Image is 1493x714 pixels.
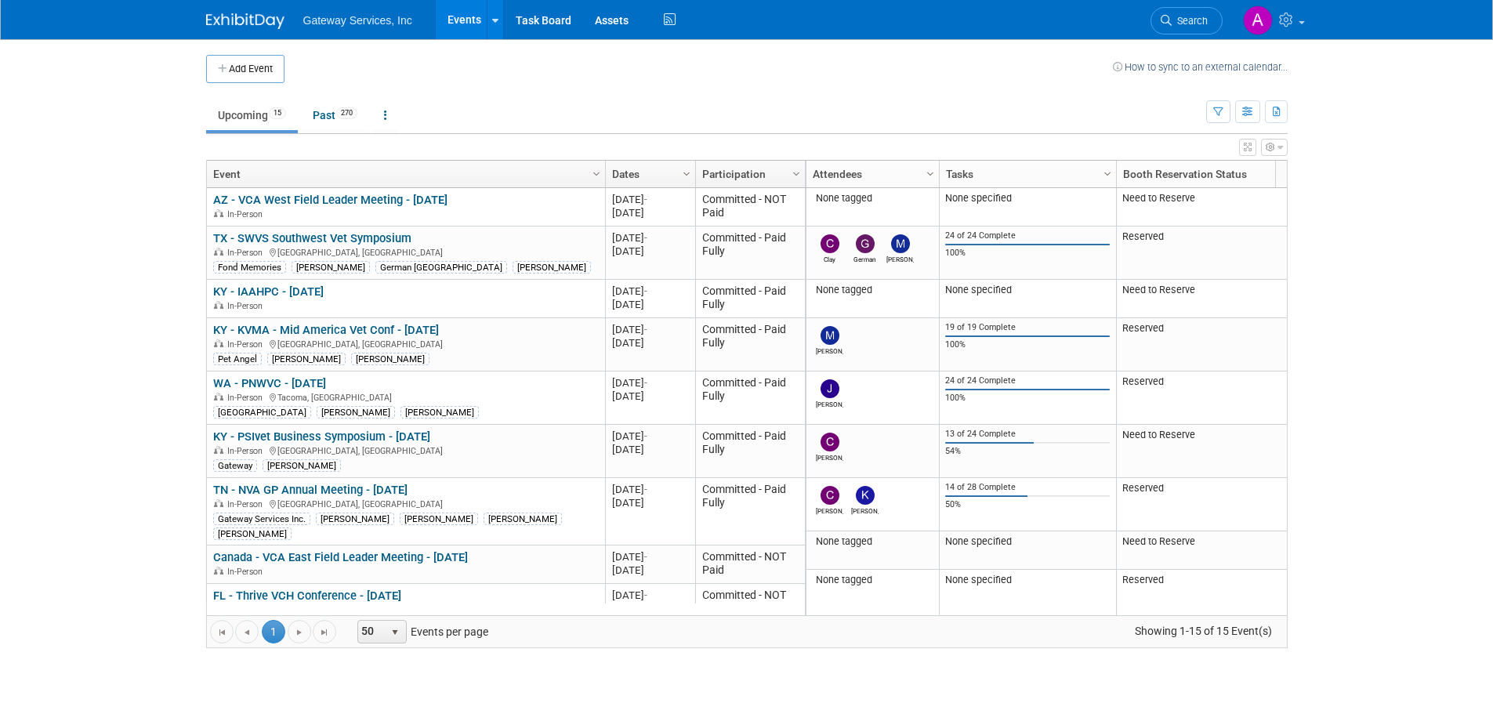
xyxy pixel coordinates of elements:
a: Tasks [946,161,1106,187]
img: In-Person Event [214,393,223,400]
span: 50 [358,621,385,643]
img: Kara Sustic [856,486,875,505]
td: Committed - Paid Fully [695,318,805,371]
div: None tagged [812,192,933,205]
span: Showing 1-15 of 15 Event(s) [1120,620,1286,642]
div: [PERSON_NAME] [400,513,478,525]
div: [DATE] [612,193,688,206]
div: None specified [945,535,1110,548]
span: - [644,232,647,244]
img: In-Person Event [214,567,223,574]
td: Committed - Paid Fully [695,478,805,545]
div: 19 of 19 Complete [945,322,1110,333]
span: Column Settings [1101,168,1114,180]
div: [DATE] [612,390,688,403]
div: 100% [945,393,1110,404]
div: [DATE] [612,298,688,311]
span: - [644,430,647,442]
img: In-Person Event [214,499,223,507]
td: Reserved [1116,371,1360,425]
div: [DATE] [612,336,688,350]
img: Chris Nelson [821,486,839,505]
span: In-Person [227,499,267,509]
span: In-Person [227,339,267,350]
img: German Delgadillo [856,234,875,253]
div: [DATE] [612,443,688,456]
span: Go to the next page [293,626,306,639]
a: KY - IAAHPC - [DATE] [213,285,324,299]
div: [DATE] [612,496,688,509]
img: Catherine Nolfo [821,433,839,451]
div: [DATE] [612,231,688,245]
div: [DATE] [612,602,688,615]
span: Column Settings [680,168,693,180]
div: [GEOGRAPHIC_DATA], [GEOGRAPHIC_DATA] [213,245,598,259]
a: Column Settings [678,161,695,184]
div: Gateway Services Inc. [213,513,310,525]
span: Events per page [337,620,504,643]
a: Go to the previous page [235,620,259,643]
a: KY - PSIvet Business Symposium - [DATE] [213,429,430,444]
div: [PERSON_NAME] [267,353,346,365]
div: [PERSON_NAME] [513,261,591,274]
div: Pet Angel [213,353,262,365]
div: Mellisa Baker [886,253,914,263]
td: Committed - NOT Paid [695,545,805,584]
div: [DATE] [612,429,688,443]
div: 54% [945,446,1110,457]
td: Committed - Paid Fully [695,280,805,318]
div: [GEOGRAPHIC_DATA], [GEOGRAPHIC_DATA] [213,444,598,457]
span: select [389,626,401,639]
td: Committed - Paid Fully [695,227,805,280]
div: German [GEOGRAPHIC_DATA] [375,261,507,274]
div: Fond Memories [213,261,286,274]
div: Gateway [213,459,257,472]
td: Reserved [1116,570,1360,623]
img: In-Person Event [214,339,223,347]
a: Search [1151,7,1223,34]
td: Need to Reserve [1116,531,1360,570]
td: Committed - NOT Paid [695,188,805,227]
a: Upcoming15 [206,100,298,130]
span: - [644,484,647,495]
td: Reserved [1116,227,1360,280]
img: ExhibitDay [206,13,284,29]
div: [DATE] [612,323,688,336]
td: Reserved [1116,478,1360,531]
div: [PERSON_NAME] [400,406,479,419]
td: Need to Reserve [1116,188,1360,227]
span: 270 [336,107,357,119]
div: None tagged [812,535,933,548]
span: Search [1172,15,1208,27]
span: Column Settings [790,168,803,180]
span: Gateway Services, Inc [303,14,412,27]
div: 13 of 24 Complete [945,429,1110,440]
div: [DATE] [612,483,688,496]
a: Past270 [301,100,369,130]
div: Clay Cass [816,253,843,263]
div: Tacoma, [GEOGRAPHIC_DATA] [213,390,598,404]
div: None specified [945,284,1110,296]
img: In-Person Event [214,248,223,256]
div: None specified [945,574,1110,586]
div: Miranda Osborne [816,345,843,355]
div: German Delgadillo [851,253,879,263]
div: Kara Sustic [851,505,879,515]
img: In-Person Event [214,446,223,454]
div: [GEOGRAPHIC_DATA] [213,406,311,419]
img: Justine Burke [821,379,839,398]
div: None specified [945,192,1110,205]
img: In-Person Event [214,301,223,309]
a: Column Settings [588,161,605,184]
td: Need to Reserve [1116,425,1360,478]
div: [DATE] [612,245,688,258]
a: WA - PNWVC - [DATE] [213,376,326,390]
a: FL - Thrive VCH Conference - [DATE] [213,589,401,603]
a: TX - SWVS Southwest Vet Symposium [213,231,411,245]
a: Canada - VCA East Field Leader Meeting - [DATE] [213,550,468,564]
img: Clay Cass [821,234,839,253]
a: Column Settings [1099,161,1116,184]
span: In-Person [227,446,267,456]
span: In-Person [227,209,267,219]
span: In-Person [227,393,267,403]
